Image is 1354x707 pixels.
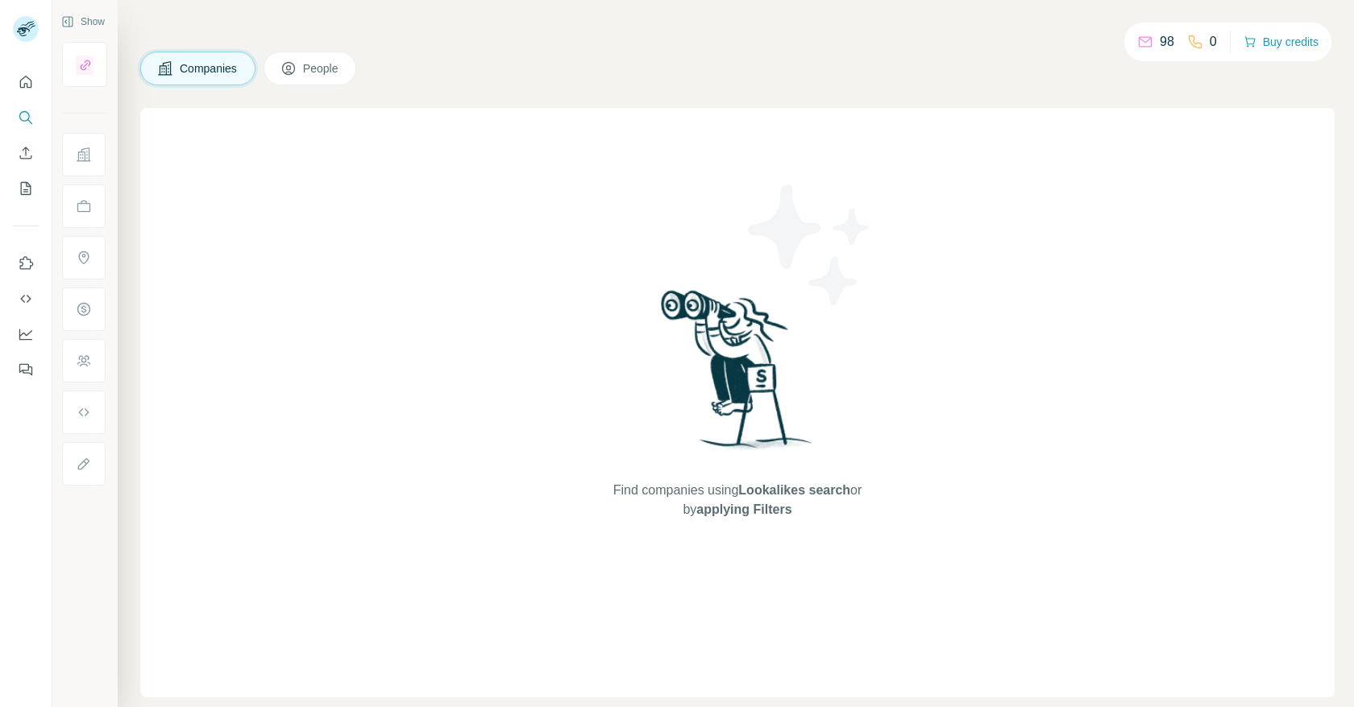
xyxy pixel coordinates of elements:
button: Search [13,103,39,132]
span: Companies [180,60,239,76]
span: Lookalikes search [738,483,850,497]
span: People [303,60,340,76]
p: 0 [1210,32,1217,52]
img: Surfe Illustration - Stars [737,172,883,317]
h4: Search [140,19,1335,42]
button: Show [50,10,116,34]
span: Find companies using or by [608,481,866,519]
button: Use Surfe API [13,284,39,313]
button: Quick start [13,68,39,97]
button: Use Surfe on LinkedIn [13,249,39,278]
button: Enrich CSV [13,139,39,167]
button: Feedback [13,355,39,384]
p: 98 [1160,32,1174,52]
img: Surfe Illustration - Woman searching with binoculars [654,286,821,465]
button: My lists [13,174,39,203]
span: applying Filters [696,502,791,516]
button: Buy credits [1244,31,1319,53]
button: Dashboard [13,320,39,349]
